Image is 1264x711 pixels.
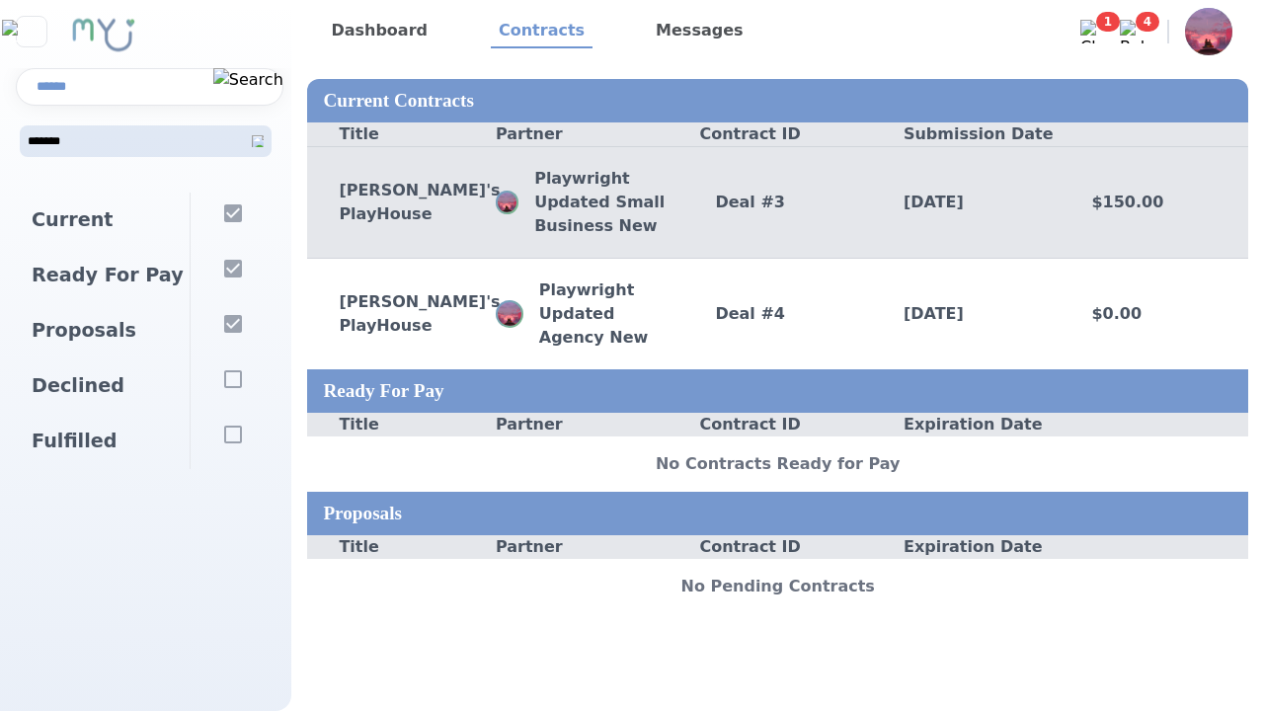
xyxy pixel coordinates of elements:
div: Contract ID [683,413,872,436]
a: Contracts [491,15,592,48]
div: Current [16,193,190,248]
div: [DATE] [872,191,1061,214]
img: Profile [1185,8,1232,55]
div: Submission Date [872,122,1061,146]
div: Deal # 4 [683,302,872,326]
div: Partner [496,413,684,436]
div: Title [307,413,496,436]
div: [DATE] [872,302,1061,326]
div: No Pending Contracts [307,559,1248,614]
div: Current Contracts [307,79,1248,122]
p: Playwright Updated Agency New [523,278,684,350]
div: Deal # 3 [683,191,872,214]
img: Bell [1120,20,1144,43]
span: 1 [1096,12,1120,32]
div: Contract ID [683,535,872,559]
div: Title [307,122,496,146]
div: Proposals [16,303,190,358]
span: 4 [1136,12,1159,32]
img: Profile [498,193,516,211]
img: Chat [1080,20,1104,43]
div: [PERSON_NAME]'s PlayHouse [307,290,496,338]
div: $150.00 [1060,191,1248,214]
div: $0.00 [1060,302,1248,326]
a: Messages [648,15,750,48]
div: [PERSON_NAME]'s PlayHouse [307,179,496,226]
div: Title [307,535,496,559]
div: Expiration Date [872,413,1061,436]
div: Expiration Date [872,535,1061,559]
a: Dashboard [323,15,435,48]
img: Close sidebar [2,20,60,43]
div: Contract ID [683,122,872,146]
p: Playwright Updated Small Business New [518,167,683,238]
div: Ready For Pay [16,248,190,303]
img: Profile [498,302,521,326]
div: Partner [496,535,684,559]
div: Declined [16,358,190,414]
div: Partner [496,122,684,146]
div: No Contracts Ready for Pay [307,436,1248,492]
div: Proposals [307,492,1248,535]
div: Fulfilled [16,414,190,469]
div: Ready For Pay [307,369,1248,413]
